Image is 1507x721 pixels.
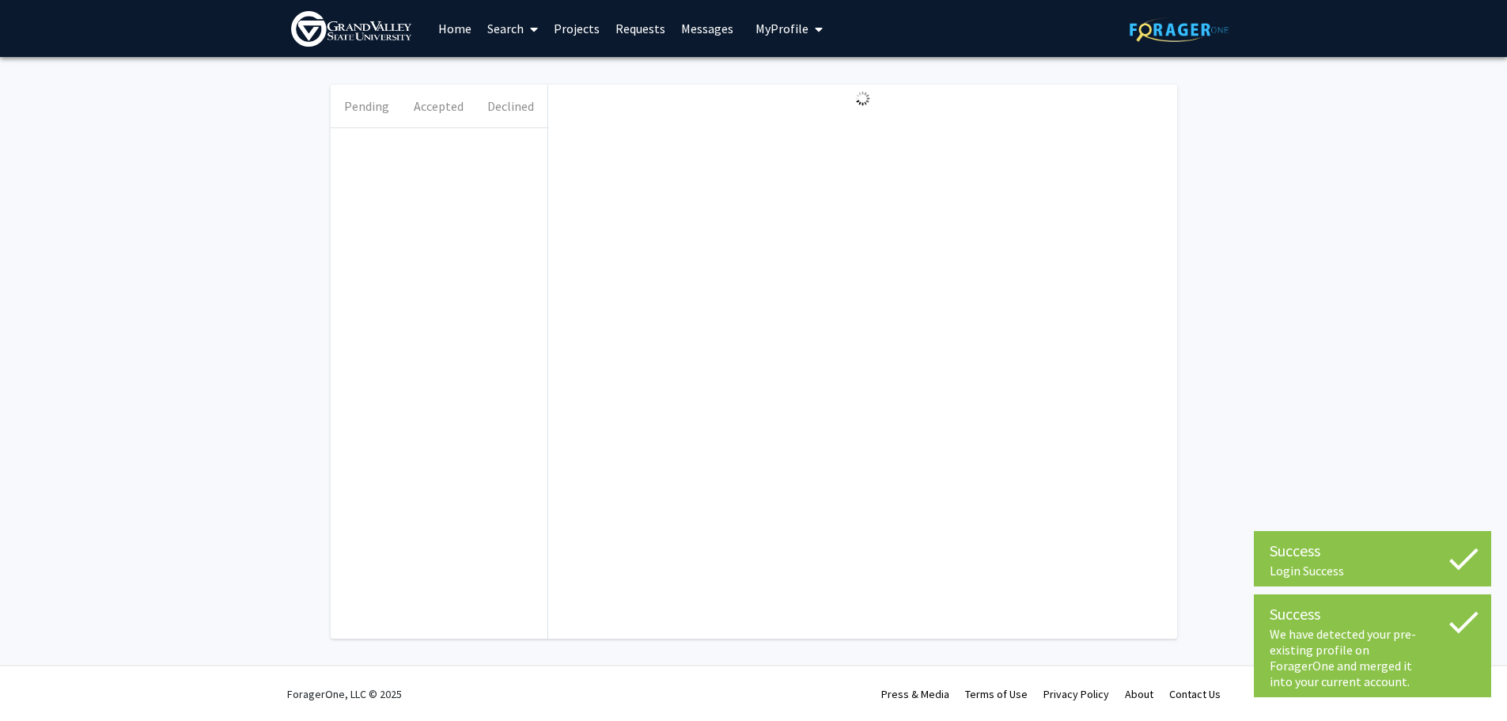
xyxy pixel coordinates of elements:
[1270,602,1475,626] div: Success
[475,85,547,127] button: Declined
[1125,687,1153,701] a: About
[1169,687,1221,701] a: Contact Us
[965,687,1028,701] a: Terms of Use
[1270,626,1475,689] div: We have detected your pre-existing profile on ForagerOne and merged it into your current account.
[1270,539,1475,563] div: Success
[291,11,411,47] img: Grand Valley State University Logo
[430,1,479,56] a: Home
[608,1,673,56] a: Requests
[546,1,608,56] a: Projects
[12,650,67,709] iframe: Chat
[403,85,475,127] button: Accepted
[1270,563,1475,579] div: Login Success
[881,687,949,701] a: Press & Media
[1130,17,1229,42] img: ForagerOne Logo
[673,1,741,56] a: Messages
[479,1,546,56] a: Search
[1043,687,1109,701] a: Privacy Policy
[755,21,808,36] span: My Profile
[331,85,403,127] button: Pending
[849,85,877,112] img: Loading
